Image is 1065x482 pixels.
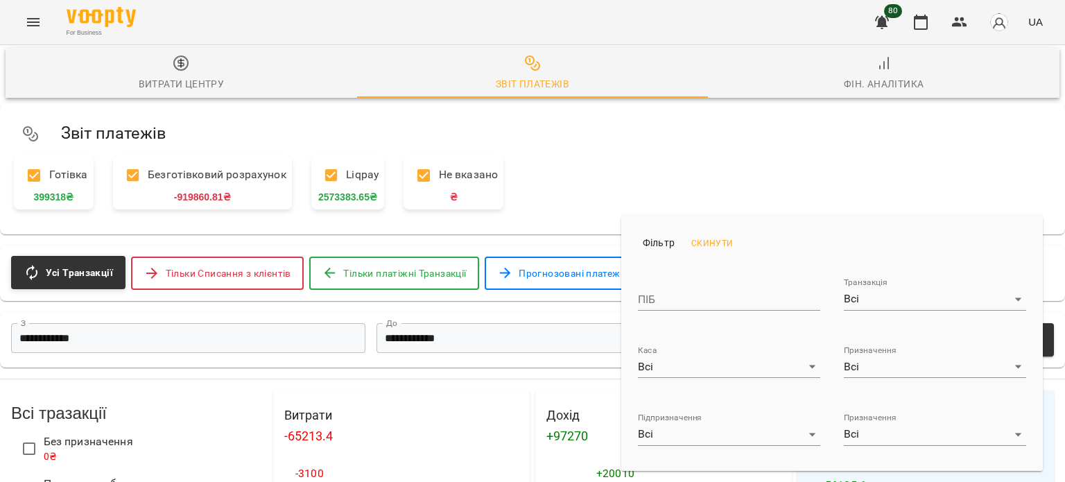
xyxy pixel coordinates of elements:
[844,424,1026,446] div: Всі
[643,236,675,250] p: Фільтр
[844,356,1026,379] div: Всі
[638,414,702,422] label: Підпризначення
[844,414,896,422] label: Призначення
[638,424,820,446] div: Всі
[638,346,657,354] label: Каса
[844,346,896,354] label: Призначення
[686,232,738,255] button: Скинути
[844,279,887,287] label: Транзакція
[844,289,1026,311] div: Всі
[691,236,733,251] span: Скинути
[638,356,820,379] div: Всі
